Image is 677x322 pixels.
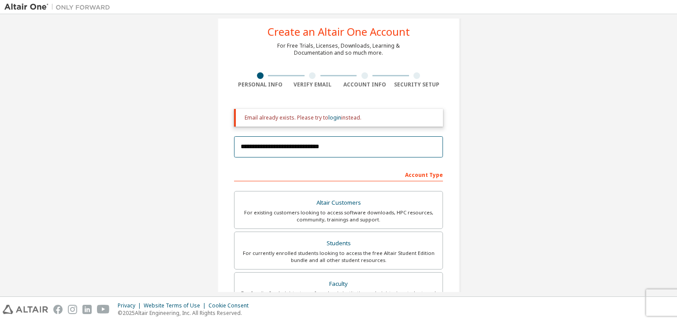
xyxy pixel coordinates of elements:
div: Create an Altair One Account [268,26,410,37]
div: Email already exists. Please try to instead. [245,114,436,121]
div: Account Type [234,167,443,181]
div: Privacy [118,302,144,309]
div: For faculty & administrators of academic institutions administering students and accessing softwa... [240,290,437,304]
img: facebook.svg [53,305,63,314]
div: Faculty [240,278,437,290]
div: Students [240,237,437,250]
img: Altair One [4,3,115,11]
div: Account Info [338,81,391,88]
a: login [328,114,341,121]
div: Cookie Consent [208,302,254,309]
div: Personal Info [234,81,286,88]
div: Website Terms of Use [144,302,208,309]
div: For existing customers looking to access software downloads, HPC resources, community, trainings ... [240,209,437,223]
img: linkedin.svg [82,305,92,314]
div: For currently enrolled students looking to access the free Altair Student Edition bundle and all ... [240,250,437,264]
div: For Free Trials, Licenses, Downloads, Learning & Documentation and so much more. [277,42,400,56]
div: Security Setup [391,81,443,88]
img: instagram.svg [68,305,77,314]
img: altair_logo.svg [3,305,48,314]
p: © 2025 Altair Engineering, Inc. All Rights Reserved. [118,309,254,317]
div: Altair Customers [240,197,437,209]
div: Verify Email [286,81,339,88]
img: youtube.svg [97,305,110,314]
